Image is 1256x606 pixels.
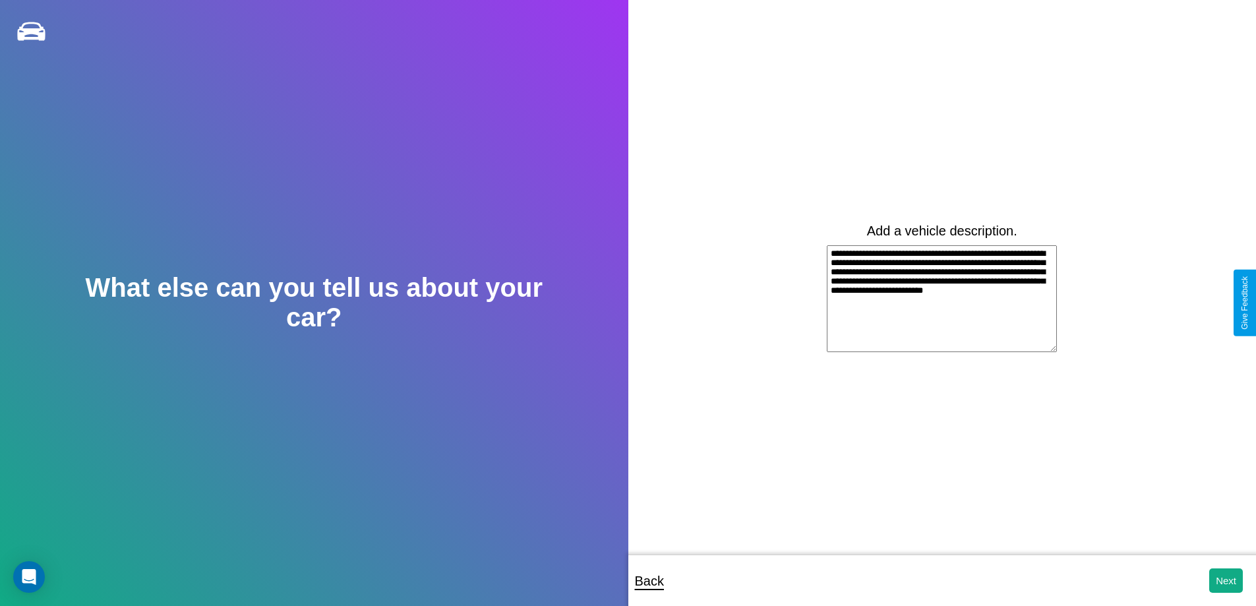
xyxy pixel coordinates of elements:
[1209,568,1243,593] button: Next
[13,561,45,593] div: Open Intercom Messenger
[635,569,664,593] p: Back
[63,273,565,332] h2: What else can you tell us about your car?
[1240,276,1249,330] div: Give Feedback
[867,224,1017,239] label: Add a vehicle description.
